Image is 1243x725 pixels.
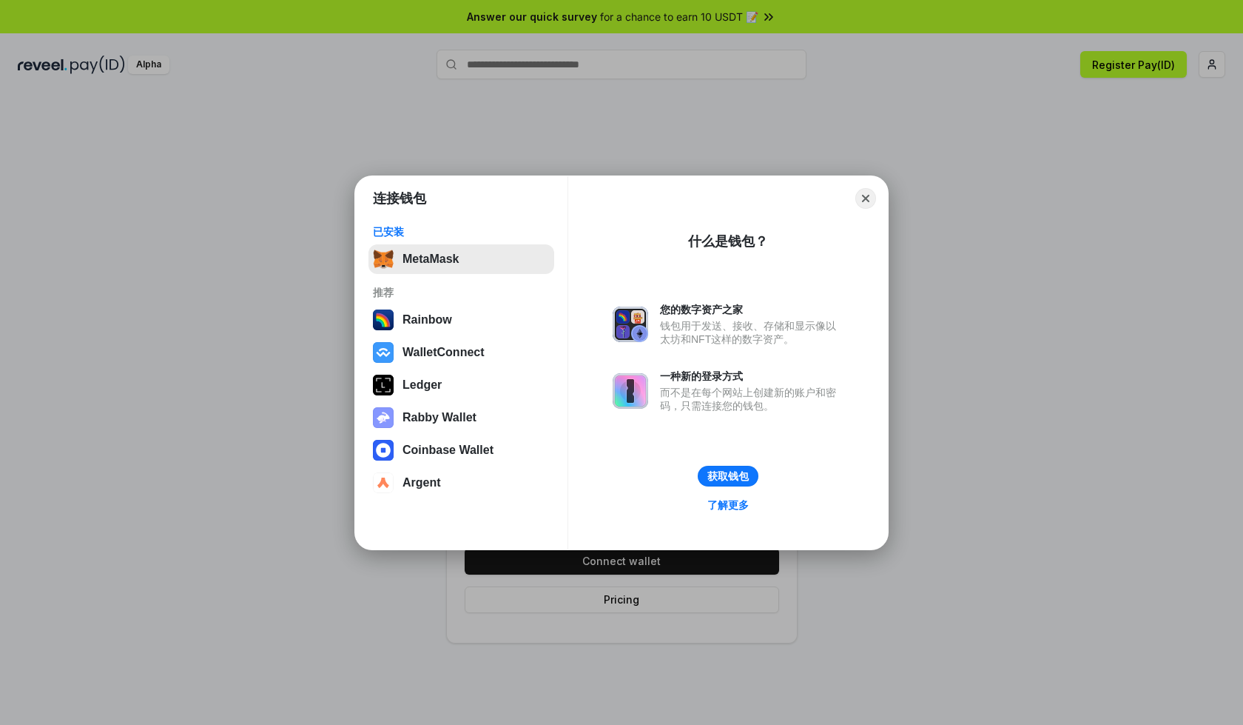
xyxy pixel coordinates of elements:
[707,470,749,483] div: 获取钱包
[660,386,843,412] div: 而不是在每个网站上创建新的账户和密码，只需连接您的钱包。
[402,444,494,457] div: Coinbase Wallet
[613,373,648,409] img: svg+xml,%3Csvg%20xmlns%3D%22http%3A%2F%2Fwww.w3.org%2F2000%2Fsvg%22%20fill%3D%22none%22%20viewBox...
[402,313,452,327] div: Rainbow
[373,190,426,207] h1: 连接钱包
[402,346,485,359] div: WalletConnect
[402,253,459,266] div: MetaMask
[368,435,554,465] button: Coinbase Wallet
[373,407,394,428] img: svg+xml,%3Csvg%20xmlns%3D%22http%3A%2F%2Fwww.w3.org%2F2000%2Fsvg%22%20fill%3D%22none%22%20viewBox...
[660,370,843,383] div: 一种新的登录方式
[698,466,758,487] button: 获取钱包
[373,249,394,270] img: svg+xml,%3Csvg%20fill%3D%22none%22%20height%3D%2233%22%20viewBox%3D%220%200%2035%2033%22%20width%...
[368,338,554,367] button: WalletConnect
[368,244,554,274] button: MetaMask
[373,440,394,461] img: svg+xml,%3Csvg%20width%3D%2228%22%20height%3D%2228%22%20viewBox%3D%220%200%2028%2028%22%20fill%3D...
[373,472,394,493] img: svg+xml,%3Csvg%20width%3D%2228%22%20height%3D%2228%22%20viewBox%3D%220%200%2028%2028%22%20fill%3D...
[373,342,394,363] img: svg+xml,%3Csvg%20width%3D%2228%22%20height%3D%2228%22%20viewBox%3D%220%200%2028%2028%22%20fill%3D...
[368,305,554,335] button: Rainbow
[402,378,442,392] div: Ledger
[368,468,554,498] button: Argent
[402,476,441,490] div: Argent
[660,303,843,316] div: 您的数字资产之家
[373,225,550,238] div: 已安装
[688,233,768,250] div: 什么是钱包？
[402,411,476,424] div: Rabby Wallet
[373,310,394,330] img: svg+xml,%3Csvg%20width%3D%22120%22%20height%3D%22120%22%20viewBox%3D%220%200%20120%20120%22%20fil...
[373,375,394,395] img: svg+xml,%3Csvg%20xmlns%3D%22http%3A%2F%2Fwww.w3.org%2F2000%2Fsvg%22%20width%3D%2228%22%20height%3...
[613,307,648,342] img: svg+xml,%3Csvg%20xmlns%3D%22http%3A%2F%2Fwww.w3.org%2F2000%2Fsvg%22%20fill%3D%22none%22%20viewBox...
[660,319,843,346] div: 钱包用于发送、接收、存储和显示像以太坊和NFT这样的数字资产。
[707,498,749,512] div: 了解更多
[373,286,550,299] div: 推荐
[368,403,554,432] button: Rabby Wallet
[368,370,554,400] button: Ledger
[855,188,876,209] button: Close
[698,495,758,515] a: 了解更多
